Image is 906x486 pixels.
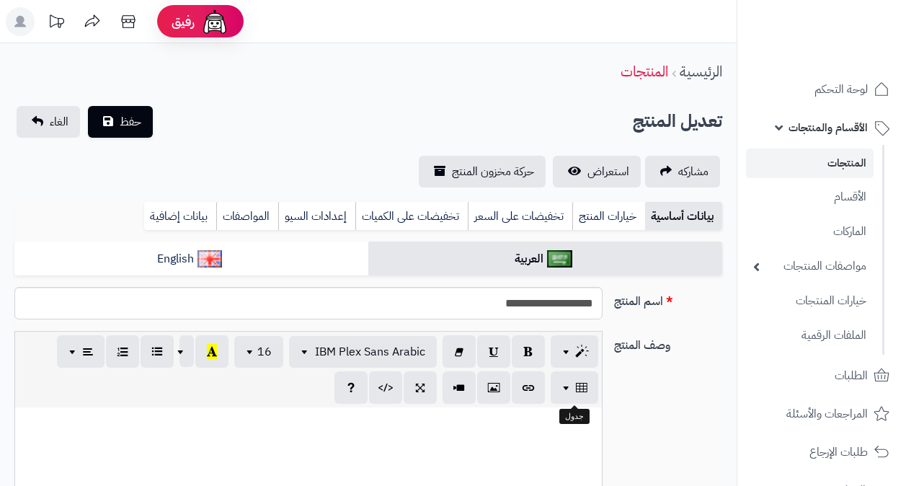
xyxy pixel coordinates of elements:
[680,61,722,82] a: الرئيسية
[587,163,629,180] span: استعراض
[355,202,468,231] a: تخفيضات على الكميات
[746,251,874,282] a: مواصفات المنتجات
[547,250,572,268] img: العربية
[678,163,709,180] span: مشاركه
[197,250,223,268] img: English
[835,366,868,386] span: الطلبات
[786,404,868,424] span: المراجعات والأسئلة
[789,118,868,138] span: الأقسام والمنتجات
[746,320,874,351] a: الملفات الرقمية
[608,331,728,354] label: وصف المنتج
[746,286,874,317] a: خيارات المنتجات
[559,409,590,425] div: جدول
[746,358,897,393] a: الطلبات
[746,397,897,431] a: المراجعات والأسئلة
[452,163,534,180] span: حركة مخزون المنتج
[120,113,141,131] span: حفظ
[257,343,272,361] span: 16
[746,182,874,213] a: الأقسام
[572,202,645,231] a: خيارات المنتج
[746,435,897,469] a: طلبات الإرجاع
[172,13,195,30] span: رفيق
[608,287,728,310] label: اسم المنتج
[468,202,572,231] a: تخفيضات على السعر
[38,7,74,40] a: تحديثات المنصة
[746,216,874,247] a: الماركات
[814,79,868,100] span: لوحة التحكم
[234,336,283,368] button: 16
[645,202,722,231] a: بيانات أساسية
[17,106,80,138] a: الغاء
[746,72,897,107] a: لوحة التحكم
[289,336,437,368] button: IBM Plex Sans Arabic
[633,107,722,136] h2: تعديل المنتج
[368,242,722,277] a: العربية
[809,442,868,462] span: طلبات الإرجاع
[216,202,278,231] a: المواصفات
[553,156,641,187] a: استعراض
[621,61,668,82] a: المنتجات
[14,242,368,277] a: English
[200,7,229,36] img: ai-face.png
[746,149,874,178] a: المنتجات
[144,202,216,231] a: بيانات إضافية
[50,113,68,131] span: الغاء
[645,156,720,187] a: مشاركه
[88,106,153,138] button: حفظ
[315,343,425,361] span: IBM Plex Sans Arabic
[419,156,546,187] a: حركة مخزون المنتج
[278,202,355,231] a: إعدادات السيو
